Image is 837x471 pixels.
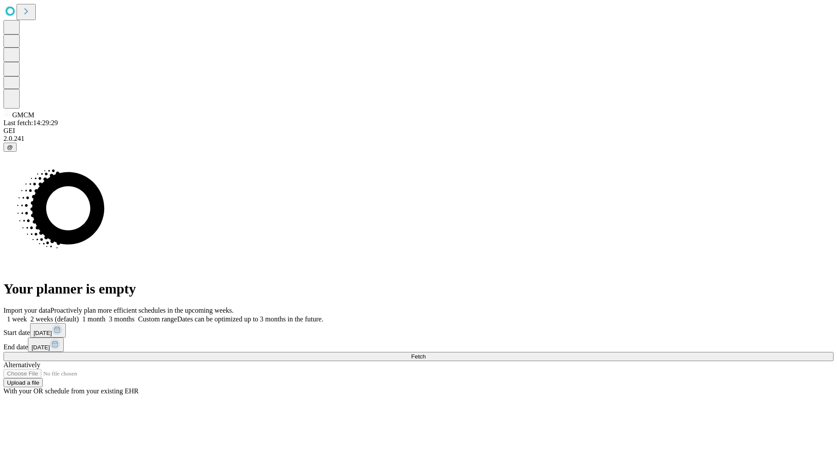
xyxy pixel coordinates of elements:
[3,127,834,135] div: GEI
[3,135,834,143] div: 2.0.241
[31,344,50,351] span: [DATE]
[7,315,27,323] span: 1 week
[82,315,105,323] span: 1 month
[3,378,43,387] button: Upload a file
[3,361,40,369] span: Alternatively
[3,307,51,314] span: Import your data
[3,338,834,352] div: End date
[31,315,79,323] span: 2 weeks (default)
[34,330,52,336] span: [DATE]
[51,307,234,314] span: Proactively plan more efficient schedules in the upcoming weeks.
[3,352,834,361] button: Fetch
[7,144,13,150] span: @
[3,119,58,126] span: Last fetch: 14:29:29
[3,323,834,338] div: Start date
[30,323,66,338] button: [DATE]
[109,315,135,323] span: 3 months
[3,143,17,152] button: @
[138,315,177,323] span: Custom range
[12,111,34,119] span: GMCM
[411,353,425,360] span: Fetch
[28,338,64,352] button: [DATE]
[3,281,834,297] h1: Your planner is empty
[177,315,323,323] span: Dates can be optimized up to 3 months in the future.
[3,387,139,395] span: With your OR schedule from your existing EHR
